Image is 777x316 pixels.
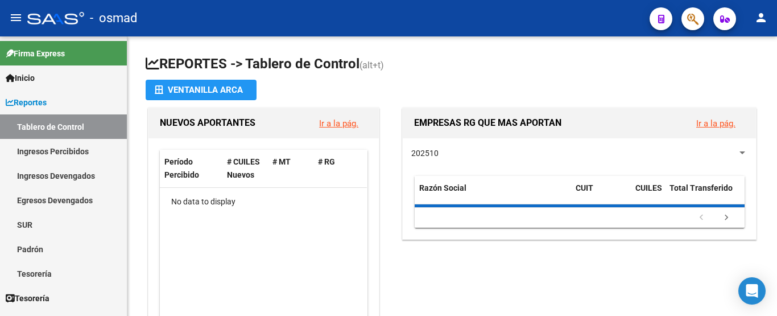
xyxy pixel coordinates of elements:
[319,118,358,129] a: Ir a la pág.
[310,113,367,134] button: Ir a la pág.
[90,6,137,31] span: - osmad
[691,212,712,224] a: go to previous page
[415,176,571,214] datatable-header-cell: Razón Social
[227,157,260,179] span: # CUILES Nuevos
[6,96,47,109] span: Reportes
[6,47,65,60] span: Firma Express
[696,118,735,129] a: Ir a la pág.
[571,176,631,214] datatable-header-cell: CUIT
[164,157,199,179] span: Período Percibido
[272,157,291,166] span: # MT
[411,149,439,158] span: 202510
[687,113,745,134] button: Ir a la pág.
[313,150,359,187] datatable-header-cell: # RG
[359,60,384,71] span: (alt+t)
[631,176,665,214] datatable-header-cell: CUILES
[414,117,561,128] span: EMPRESAS RG QUE MAS APORTAN
[754,11,768,24] mat-icon: person
[268,150,313,187] datatable-header-cell: # MT
[6,292,49,305] span: Tesorería
[160,188,367,216] div: No data to display
[635,183,662,192] span: CUILES
[669,183,733,192] span: Total Transferido
[222,150,268,187] datatable-header-cell: # CUILES Nuevos
[419,183,466,192] span: Razón Social
[576,183,593,192] span: CUIT
[146,55,759,75] h1: REPORTES -> Tablero de Control
[160,117,255,128] span: NUEVOS APORTANTES
[6,72,35,84] span: Inicio
[318,157,335,166] span: # RG
[9,11,23,24] mat-icon: menu
[716,212,737,224] a: go to next page
[665,176,745,214] datatable-header-cell: Total Transferido
[738,277,766,305] div: Open Intercom Messenger
[155,80,247,100] div: Ventanilla ARCA
[146,80,257,100] button: Ventanilla ARCA
[160,150,222,187] datatable-header-cell: Período Percibido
